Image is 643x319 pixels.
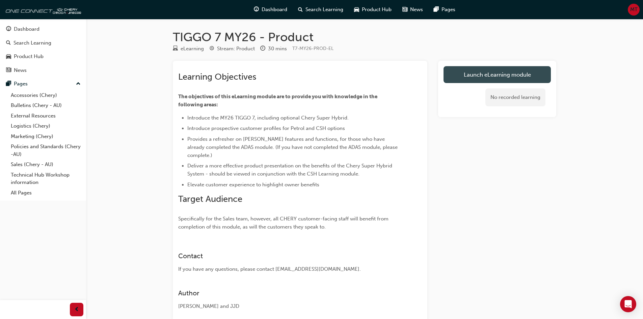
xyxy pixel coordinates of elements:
[178,289,398,297] h3: Author
[410,6,423,14] span: News
[173,46,178,52] span: learningResourceType_ELEARNING-icon
[8,100,83,111] a: Bulletins (Chery - AU)
[3,37,83,49] a: Search Learning
[620,296,636,312] div: Open Intercom Messenger
[8,90,83,101] a: Accessories (Chery)
[8,159,83,170] a: Sales (Chery - AU)
[3,22,83,78] button: DashboardSearch LearningProduct HubNews
[248,3,293,17] a: guage-iconDashboard
[630,6,638,14] span: MT
[209,45,255,53] div: Stream
[178,302,398,310] div: [PERSON_NAME] and JJD
[8,141,83,159] a: Policies and Standards (Chery -AU)
[3,3,81,16] img: oneconnect
[441,6,455,14] span: Pages
[6,68,11,74] span: news-icon
[209,46,214,52] span: target-icon
[14,39,51,47] div: Search Learning
[402,5,407,14] span: news-icon
[14,53,44,60] div: Product Hub
[3,78,83,90] button: Pages
[178,94,378,108] span: The objectives of this eLearning module are to provide you with knowledge in the following areas:
[444,66,551,83] a: Launch eLearning module
[14,25,39,33] div: Dashboard
[8,131,83,142] a: Marketing (Chery)
[434,5,439,14] span: pages-icon
[254,5,259,14] span: guage-icon
[3,50,83,63] a: Product Hub
[485,88,545,106] div: No recorded learning
[628,4,640,16] button: MT
[74,305,79,314] span: prev-icon
[187,125,345,131] span: Introduce prospective customer profiles for Petrol and CSH options
[262,6,287,14] span: Dashboard
[187,115,349,121] span: Introduce the MY26 TIGGO 7, including optional Chery Super Hybrid.
[8,170,83,188] a: Technical Hub Workshop information
[76,80,81,88] span: up-icon
[260,46,265,52] span: clock-icon
[3,64,83,77] a: News
[173,45,204,53] div: Type
[260,45,287,53] div: Duration
[178,252,398,260] h3: Contact
[6,54,11,60] span: car-icon
[217,45,255,53] div: Stream: Product
[8,188,83,198] a: All Pages
[178,72,256,82] span: Learning Objectives
[173,30,556,45] h1: TIGGO 7 MY26 - Product
[8,111,83,121] a: External Resources
[6,26,11,32] span: guage-icon
[178,194,242,204] span: Target Audience
[14,67,27,74] div: News
[268,45,287,53] div: 30 mins
[181,45,204,53] div: eLearning
[305,6,343,14] span: Search Learning
[6,81,11,87] span: pages-icon
[187,163,394,177] span: Deliver a more effective product presentation on the benefits of the Chery Super Hybrid System - ...
[187,182,319,188] span: Elevate customer experience to highlight owner benefits
[8,121,83,131] a: Logistics (Chery)
[293,3,349,17] a: search-iconSearch Learning
[428,3,461,17] a: pages-iconPages
[6,40,11,46] span: search-icon
[298,5,303,14] span: search-icon
[349,3,397,17] a: car-iconProduct Hub
[3,23,83,35] a: Dashboard
[397,3,428,17] a: news-iconNews
[187,136,399,158] span: Provides a refresher on [PERSON_NAME] features and functions, for those who have already complete...
[178,265,398,273] div: If you have any questions, please contact [EMAIL_ADDRESS][DOMAIN_NAME].
[354,5,359,14] span: car-icon
[292,46,333,51] span: Learning resource code
[178,216,390,230] span: Specifically for the Sales team, however, all CHERY customer-facing staff will benefit from compl...
[362,6,392,14] span: Product Hub
[14,80,28,88] div: Pages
